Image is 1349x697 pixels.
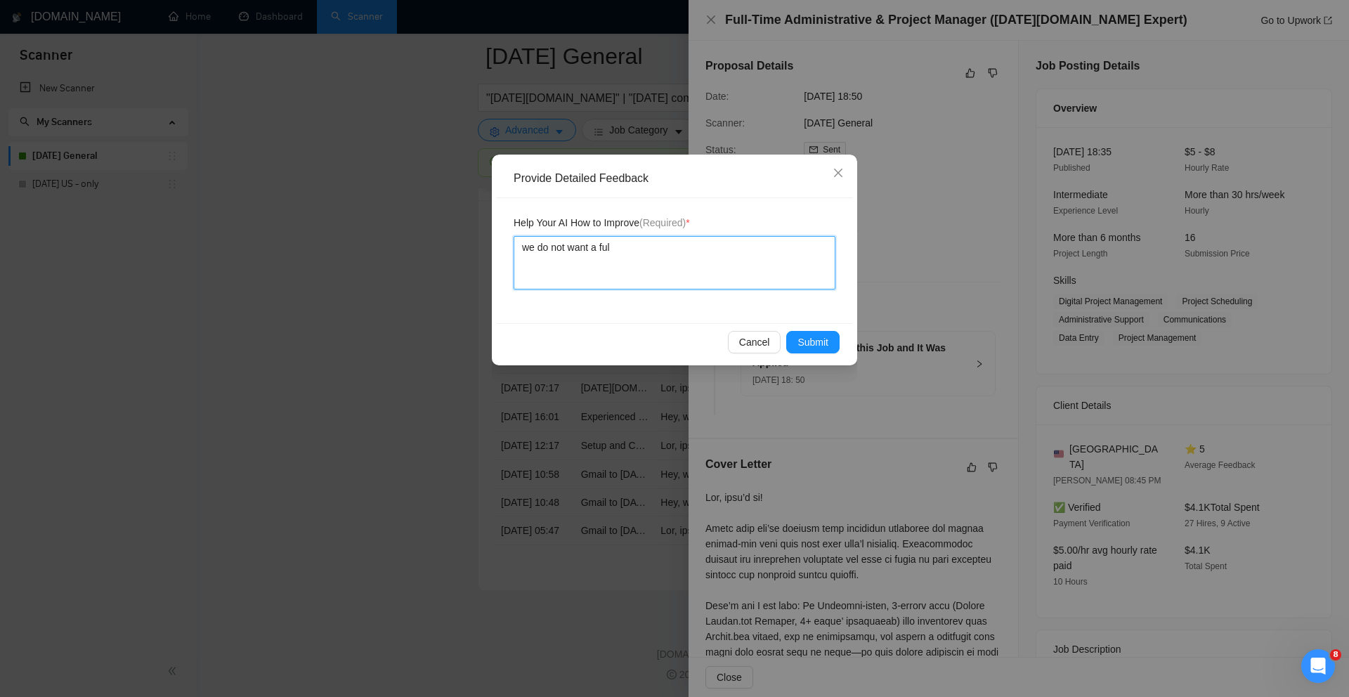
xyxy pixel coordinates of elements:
[1301,649,1335,683] iframe: Intercom live chat
[786,331,840,353] button: Submit
[514,171,845,186] div: Provide Detailed Feedback
[833,167,844,178] span: close
[514,215,690,230] span: Help Your AI How to Improve
[1330,649,1341,660] span: 8
[728,331,781,353] button: Cancel
[819,155,857,193] button: Close
[639,217,686,228] span: (Required)
[739,334,770,350] span: Cancel
[514,236,835,289] textarea: we do not want a ful
[797,334,828,350] span: Submit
